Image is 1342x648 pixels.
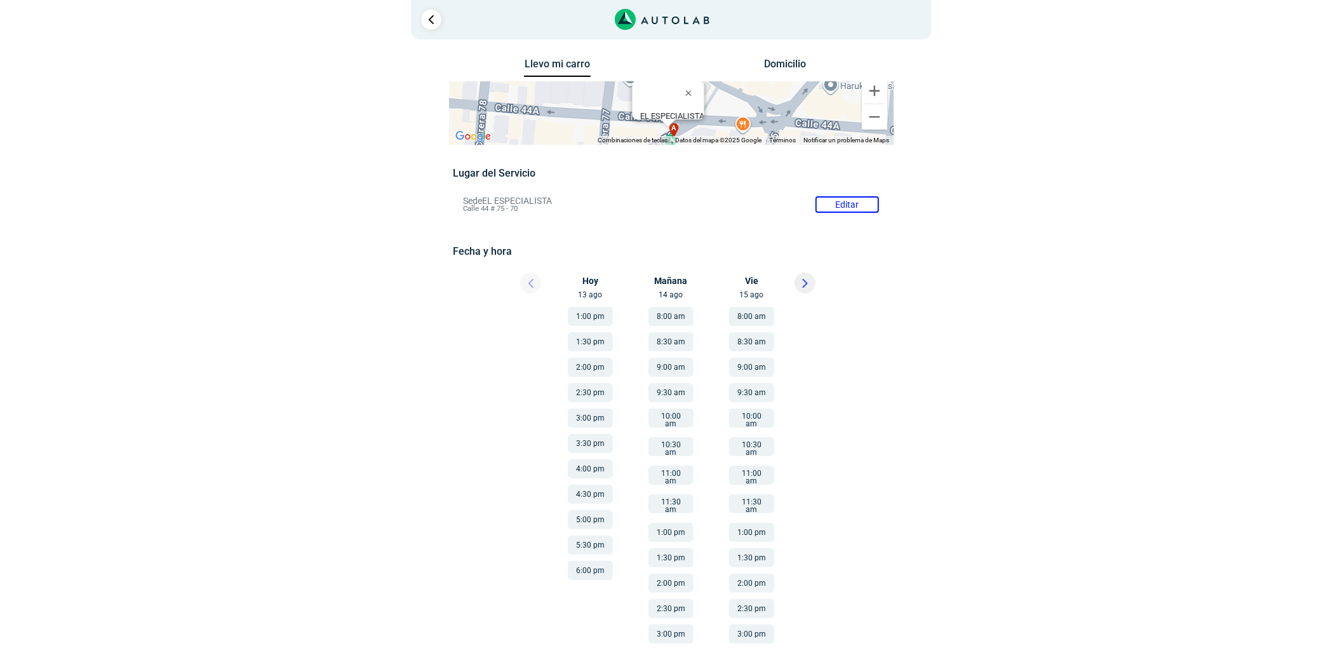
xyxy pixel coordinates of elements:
img: Google [452,128,494,145]
button: 2:00 pm [568,358,613,377]
button: 1:30 pm [729,548,774,567]
button: 9:00 am [648,358,694,377]
button: 1:30 pm [568,332,613,351]
button: 9:30 am [729,383,774,402]
button: Domicilio [751,58,818,76]
button: 10:30 am [648,437,694,456]
button: 3:00 pm [729,624,774,644]
button: 8:00 am [729,307,774,326]
a: Link al sitio de autolab [615,13,709,25]
button: Llevo mi carro [524,58,591,78]
button: 1:30 pm [648,548,694,567]
a: Abre esta zona en Google Maps (se abre en una nueva ventana) [452,128,494,145]
a: Notificar un problema de Maps [804,137,890,144]
a: Términos [770,137,796,144]
span: Datos del mapa ©2025 Google [676,137,762,144]
button: 11:00 am [729,466,774,485]
button: 1:00 pm [568,307,613,326]
button: 4:00 pm [568,459,613,478]
h5: Fecha y hora [453,245,889,257]
button: 8:00 am [648,307,694,326]
button: 5:00 pm [568,510,613,529]
button: 4:30 pm [568,485,613,504]
button: 1:00 pm [729,523,774,542]
button: 5:30 pm [568,536,613,555]
button: 1:00 pm [648,523,694,542]
button: 2:00 pm [648,574,694,593]
button: Cerrar [676,78,706,108]
button: 10:00 am [729,408,774,428]
button: 3:00 pm [648,624,694,644]
button: 11:30 am [648,494,694,513]
button: 2:30 pm [568,383,613,402]
button: 3:00 pm [568,408,613,428]
button: 2:00 pm [729,574,774,593]
button: 11:30 am [729,494,774,513]
div: Calle 44 # 75 - 70 [640,111,704,130]
button: Combinaciones de teclas [598,136,668,145]
b: EL ESPECIALISTA [640,111,704,121]
button: Reducir [862,104,887,130]
button: 2:30 pm [729,599,774,618]
button: 6:00 pm [568,561,613,580]
button: 2:30 pm [648,599,694,618]
button: 10:00 am [648,408,694,428]
button: 9:00 am [729,358,774,377]
span: a [671,123,676,133]
h5: Lugar del Servicio [453,167,889,179]
a: Ir al paso anterior [421,10,441,30]
button: 10:30 am [729,437,774,456]
button: 3:30 pm [568,434,613,453]
button: 9:30 am [648,383,694,402]
button: 11:00 am [648,466,694,485]
button: Ampliar [862,78,887,104]
button: 8:30 am [729,332,774,351]
button: 8:30 am [648,332,694,351]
